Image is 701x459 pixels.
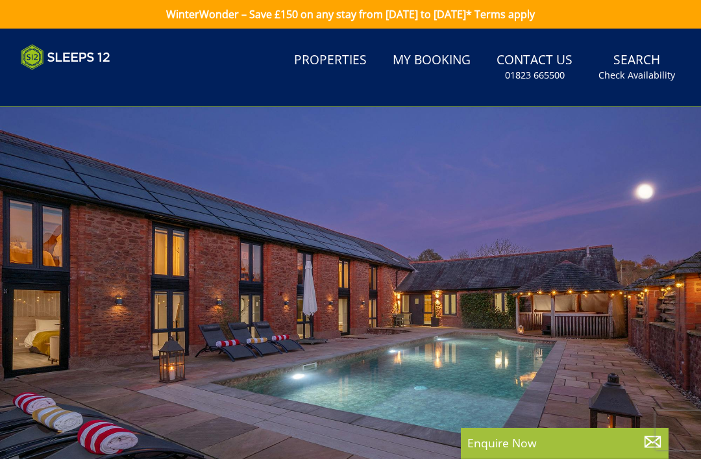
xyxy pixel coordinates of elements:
p: Enquire Now [467,434,662,451]
a: Properties [289,46,372,75]
small: 01823 665500 [505,69,565,82]
img: Sleeps 12 [21,44,110,70]
a: Contact Us01823 665500 [491,46,578,88]
small: Check Availability [598,69,675,82]
a: SearchCheck Availability [593,46,680,88]
a: My Booking [387,46,476,75]
iframe: Customer reviews powered by Trustpilot [14,78,151,89]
